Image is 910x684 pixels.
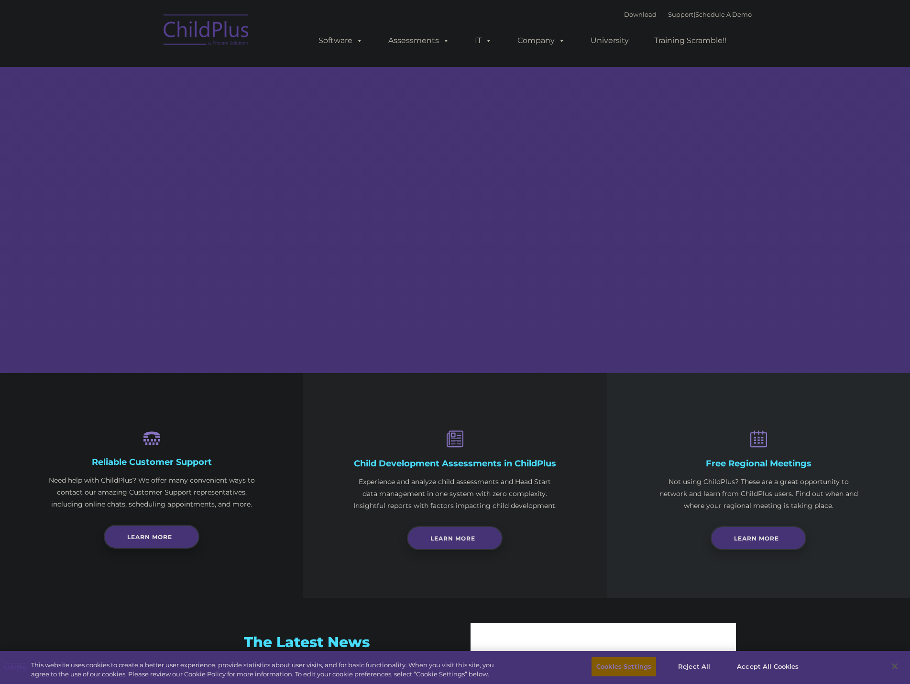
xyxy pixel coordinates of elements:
p: Need help with ChildPlus? We offer many convenient ways to contact our amazing Customer Support r... [48,474,255,510]
button: Cookies Settings [592,657,656,676]
span: Learn more [127,533,172,541]
span: Learn More [430,535,475,542]
p: Experience and analyze child assessments and Head Start data management in one system with zero c... [351,476,559,512]
h4: Reliable Customer Support [48,457,255,467]
a: Schedule A Demo [695,11,752,18]
a: Download [624,11,657,18]
a: Learn more [104,525,199,549]
p: Not using ChildPlus? These are a great opportunity to network and learn from ChildPlus users. Fin... [655,476,862,512]
button: Reject All [664,657,724,676]
a: Learn More [711,526,806,550]
h4: Child Development Assessments in ChildPlus [351,458,559,469]
a: IT [465,31,502,50]
a: Learn More [407,526,503,550]
h4: Free Regional Meetings [655,458,862,469]
span: Learn More [734,535,779,542]
button: Close [884,656,905,677]
font: | [624,11,752,18]
a: Company [508,31,575,50]
div: This website uses cookies to create a better user experience, provide statistics about user visit... [31,661,501,679]
a: Support [668,11,693,18]
button: Accept All Cookies [732,657,803,676]
a: Assessments [379,31,459,50]
img: ChildPlus by Procare Solutions [159,8,254,55]
h3: The Latest News [174,633,439,652]
a: Software [309,31,373,50]
a: Training Scramble!! [645,31,736,50]
a: University [581,31,638,50]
